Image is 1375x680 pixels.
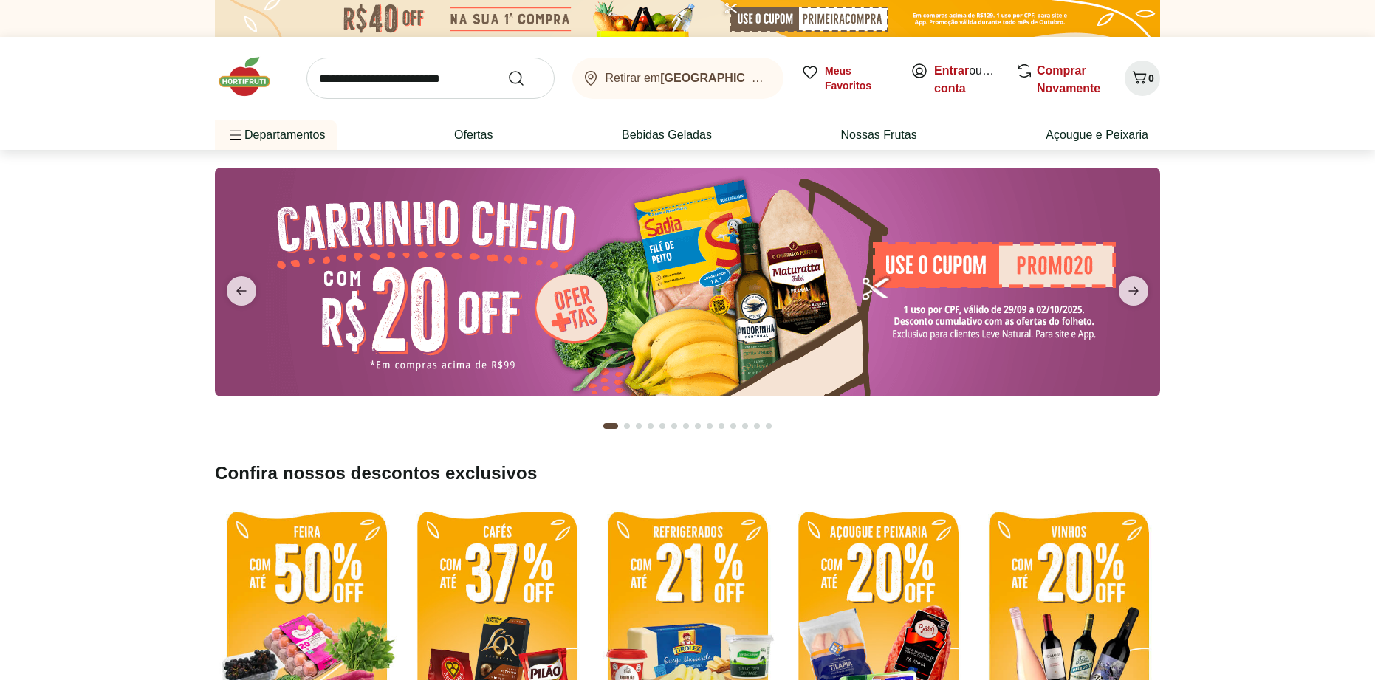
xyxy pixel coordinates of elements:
[215,461,1160,485] h2: Confira nossos descontos exclusivos
[633,408,645,444] button: Go to page 3 from fs-carousel
[727,408,739,444] button: Go to page 11 from fs-carousel
[1148,72,1154,84] span: 0
[934,62,1000,97] span: ou
[668,408,680,444] button: Go to page 6 from fs-carousel
[215,276,268,306] button: previous
[600,408,621,444] button: Current page from fs-carousel
[215,55,289,99] img: Hortifruti
[763,408,775,444] button: Go to page 14 from fs-carousel
[704,408,716,444] button: Go to page 9 from fs-carousel
[622,126,712,144] a: Bebidas Geladas
[841,126,917,144] a: Nossas Frutas
[507,69,543,87] button: Submit Search
[660,72,916,84] b: [GEOGRAPHIC_DATA]/[GEOGRAPHIC_DATA]
[215,168,1160,396] img: cupom
[680,408,692,444] button: Go to page 7 from fs-carousel
[227,117,325,153] span: Departamentos
[454,126,493,144] a: Ofertas
[306,58,555,99] input: search
[227,117,244,153] button: Menu
[621,408,633,444] button: Go to page 2 from fs-carousel
[716,408,727,444] button: Go to page 10 from fs-carousel
[645,408,656,444] button: Go to page 4 from fs-carousel
[825,63,893,93] span: Meus Favoritos
[606,72,769,85] span: Retirar em
[1037,64,1100,95] a: Comprar Novamente
[739,408,751,444] button: Go to page 12 from fs-carousel
[572,58,783,99] button: Retirar em[GEOGRAPHIC_DATA]/[GEOGRAPHIC_DATA]
[1125,61,1160,96] button: Carrinho
[801,63,893,93] a: Meus Favoritos
[934,64,969,77] a: Entrar
[1107,276,1160,306] button: next
[656,408,668,444] button: Go to page 5 from fs-carousel
[751,408,763,444] button: Go to page 13 from fs-carousel
[692,408,704,444] button: Go to page 8 from fs-carousel
[1046,126,1148,144] a: Açougue e Peixaria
